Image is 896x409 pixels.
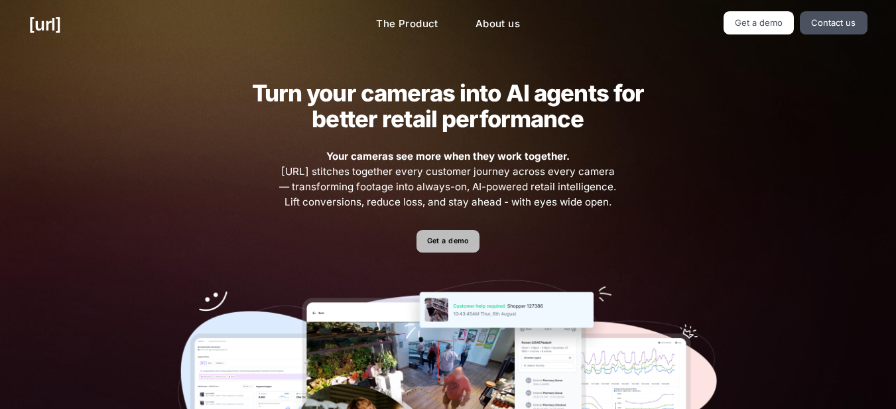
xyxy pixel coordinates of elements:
span: [URL] stitches together every customer journey across every camera — transforming footage into al... [278,149,619,209]
a: Get a demo [724,11,795,34]
a: [URL] [29,11,61,37]
a: Get a demo [416,230,480,253]
a: The Product [365,11,449,37]
h2: Turn your cameras into AI agents for better retail performance [231,80,665,132]
strong: Your cameras see more when they work together. [326,150,570,162]
a: About us [465,11,531,37]
a: Contact us [800,11,867,34]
